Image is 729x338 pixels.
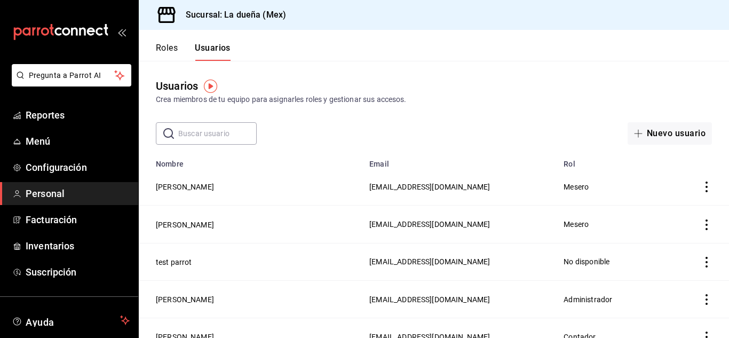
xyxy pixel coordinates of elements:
th: Rol [557,153,672,168]
h3: Sucursal: La dueña (Mex) [177,9,286,21]
td: No disponible [557,243,672,280]
span: [EMAIL_ADDRESS][DOMAIN_NAME] [369,295,490,304]
button: actions [701,219,712,230]
button: [PERSON_NAME] [156,294,214,305]
button: Pregunta a Parrot AI [12,64,131,87]
span: [EMAIL_ADDRESS][DOMAIN_NAME] [369,257,490,266]
input: Buscar usuario [178,123,257,144]
span: Mesero [564,183,589,191]
button: Usuarios [195,43,231,61]
span: Personal [26,186,130,201]
span: [EMAIL_ADDRESS][DOMAIN_NAME] [369,220,490,229]
a: Pregunta a Parrot AI [7,77,131,89]
th: Email [363,153,557,168]
button: actions [701,182,712,192]
span: Menú [26,134,130,148]
span: Configuración [26,160,130,175]
button: [PERSON_NAME] [156,182,214,192]
span: Suscripción [26,265,130,279]
span: Reportes [26,108,130,122]
th: Nombre [139,153,363,168]
span: Administrador [564,295,612,304]
button: open_drawer_menu [117,28,126,36]
button: test parrot [156,257,192,268]
span: Facturación [26,213,130,227]
button: Nuevo usuario [628,122,712,145]
button: [PERSON_NAME] [156,219,214,230]
span: Mesero [564,220,589,229]
span: Ayuda [26,314,116,327]
img: Tooltip marker [204,80,217,93]
span: Inventarios [26,239,130,253]
button: actions [701,257,712,268]
div: Usuarios [156,78,198,94]
div: navigation tabs [156,43,231,61]
button: Roles [156,43,178,61]
div: Crea miembros de tu equipo para asignarles roles y gestionar sus accesos. [156,94,712,105]
span: Pregunta a Parrot AI [29,70,115,81]
button: actions [701,294,712,305]
span: [EMAIL_ADDRESS][DOMAIN_NAME] [369,183,490,191]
